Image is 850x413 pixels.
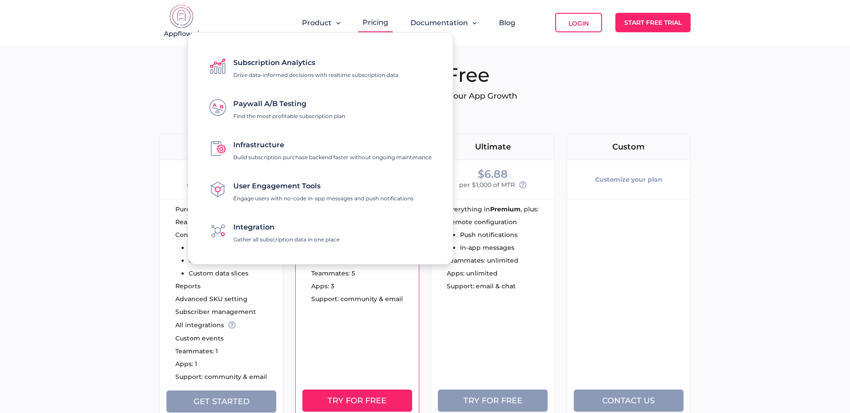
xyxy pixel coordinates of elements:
li: Cohort analysis [189,257,248,264]
ul: Remote configuration [447,219,518,251]
button: Try for free [438,390,548,412]
a: Start Free Trial [615,13,691,32]
span: User Engagement Tools [233,182,321,190]
div: Customize your plan [595,169,662,190]
span: Integration [233,223,274,231]
img: icon-user-engagement-tools [209,181,226,198]
span: Teammates: 5 [311,270,355,276]
span: Purchase SDK [175,206,220,212]
button: Get Started [166,390,276,413]
span: up to $10,000 MTR [187,180,244,190]
img: icon-paywall-a-b-testing [209,99,226,116]
span: per $1,000 of MTR [459,180,515,190]
span: Subscriber management [175,309,256,315]
span: Advanced SKU setting [175,296,247,302]
span: Documentation [410,19,468,27]
ul: Configurator [175,232,248,276]
li: Custom data slices [189,270,248,276]
p: Find the most profitable subscription plan [233,113,345,119]
span: Real-time dashboard [175,219,243,225]
span: Support: community & email [175,374,267,380]
p: Build subscription purchase backend faster without ongoing maintenance [233,154,432,161]
span: Try for free [328,396,386,405]
button: Documentation [410,19,477,27]
button: Contact us [574,390,684,412]
span: Apps: unlimited [447,270,498,276]
span: Paywall A/B Testing [233,99,306,108]
span: All integrations [175,322,224,328]
div: $6.88 [478,169,508,180]
a: Blog [499,19,515,27]
img: appflow.ai-logo [159,4,204,40]
span: Product [302,19,332,27]
span: Try for free [464,396,522,405]
a: Paywall A/B TestingFind the most profitable subscription plan [209,95,345,119]
h1: Start for Free [159,63,691,87]
span: Teammates: 1 [175,348,218,354]
li: Push notifications [460,232,518,238]
p: Gather all subscription data in one place [233,236,340,243]
button: Try for free [302,390,412,412]
span: Apps: 3 [311,283,334,289]
span: Teammates: unlimited [447,257,518,264]
button: Product [302,19,340,27]
a: User Engagement ToolsEngage users with no-code in-app messages and push notifications [209,177,413,202]
span: Support: email & chat [447,283,516,289]
p: Drive data-informed decisions with realtime subscription data [233,72,398,78]
a: Login [555,13,602,32]
strong: Premium [490,206,521,212]
img: icon-integrate-with-other-tools [209,222,226,239]
div: Everything in , plus: [447,206,554,212]
div: Custom [567,143,690,151]
span: Custom events [175,335,224,341]
span: Infrastructure [233,141,284,149]
img: icon-subscription-infrastructure [209,140,226,157]
a: InfrastructureBuild subscription purchase backend faster without ongoing maintenance [209,136,432,161]
a: IntegrationGather all subscription data in one place [209,218,340,243]
div: Ultimate [431,143,554,151]
span: Subscription Analytics [233,58,315,67]
a: Pricing [363,18,388,27]
a: Subscription AnalyticsDrive data-informed decisions with realtime subscription data [209,54,398,78]
span: Reports [175,283,201,289]
p: Competitive Pricing to Drive Your App Growth [159,91,691,101]
p: Engage users with no-code in-app messages and push notifications [233,195,413,202]
li: In-app messages [460,245,518,251]
div: Basic [160,143,283,151]
span: Apps: 1 [175,361,197,367]
span: Support: community & email [311,296,403,302]
img: icon-subscription-data-graph [209,58,226,75]
span: Get Started [193,397,250,406]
